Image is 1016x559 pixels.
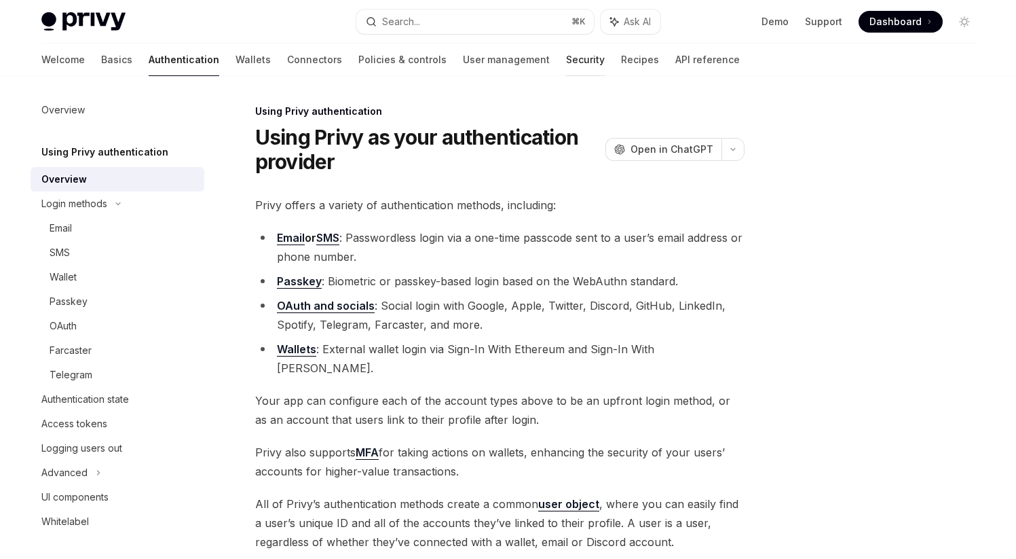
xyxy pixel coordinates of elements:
[277,342,316,357] a: Wallets
[50,367,92,383] div: Telegram
[255,228,745,266] li: : Passwordless login via a one-time passcode sent to a user’s email address or phone number.
[50,220,72,236] div: Email
[31,314,204,338] a: OAuth
[255,105,745,118] div: Using Privy authentication
[50,269,77,285] div: Wallet
[605,138,721,161] button: Open in ChatGPT
[236,43,271,76] a: Wallets
[31,240,204,265] a: SMS
[50,318,77,334] div: OAuth
[761,15,789,29] a: Demo
[41,171,87,187] div: Overview
[255,272,745,291] li: : Biometric or passkey-based login based on the WebAuthn standard.
[277,299,375,313] a: OAuth and socials
[41,43,85,76] a: Welcome
[571,16,586,27] span: ⌘ K
[382,14,420,30] div: Search...
[41,465,88,481] div: Advanced
[954,11,975,33] button: Toggle dark mode
[31,98,204,122] a: Overview
[41,196,107,212] div: Login methods
[41,12,126,31] img: light logo
[41,489,109,505] div: UI components
[31,387,204,412] a: Authentication state
[277,231,339,245] strong: or
[31,436,204,461] a: Logging users out
[31,338,204,363] a: Farcaster
[41,144,168,160] h5: Using Privy authentication
[31,289,204,314] a: Passkey
[463,43,550,76] a: User management
[149,43,219,76] a: Authentication
[31,509,204,534] a: Whitelabel
[255,391,745,429] span: Your app can configure each of the account types above to be an upfront login method, or as an ac...
[601,10,660,34] button: Ask AI
[41,513,89,530] div: Whitelabel
[31,412,204,436] a: Access tokens
[631,143,713,156] span: Open in ChatGPT
[358,43,447,76] a: Policies & controls
[50,293,88,310] div: Passkey
[255,125,600,174] h1: Using Privy as your authentication provider
[538,497,599,511] a: user object
[859,11,943,33] a: Dashboard
[255,340,745,378] li: : External wallet login via Sign-In With Ethereum and Sign-In With [PERSON_NAME].
[287,43,342,76] a: Connectors
[356,10,594,34] button: Search...⌘K
[41,391,129,408] div: Authentication state
[869,15,922,29] span: Dashboard
[356,446,379,460] a: MFA
[31,485,204,509] a: UI components
[277,231,305,245] a: Email
[566,43,605,76] a: Security
[255,296,745,334] li: : Social login with Google, Apple, Twitter, Discord, GitHub, LinkedIn, Spotify, Telegram, Farcast...
[277,274,322,289] a: Passkey
[41,440,122,456] div: Logging users out
[41,102,85,118] div: Overview
[31,265,204,289] a: Wallet
[316,231,339,245] a: SMS
[50,342,92,359] div: Farcaster
[805,15,842,29] a: Support
[255,443,745,481] span: Privy also supports for taking actions on wallets, enhancing the security of your users’ accounts...
[50,245,70,261] div: SMS
[31,167,204,192] a: Overview
[255,494,745,552] span: All of Privy’s authentication methods create a common , where you can easily find a user’s unique...
[31,216,204,240] a: Email
[101,43,132,76] a: Basics
[621,43,659,76] a: Recipes
[255,196,745,215] span: Privy offers a variety of authentication methods, including:
[31,363,204,387] a: Telegram
[624,15,651,29] span: Ask AI
[41,416,107,432] div: Access tokens
[675,43,740,76] a: API reference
